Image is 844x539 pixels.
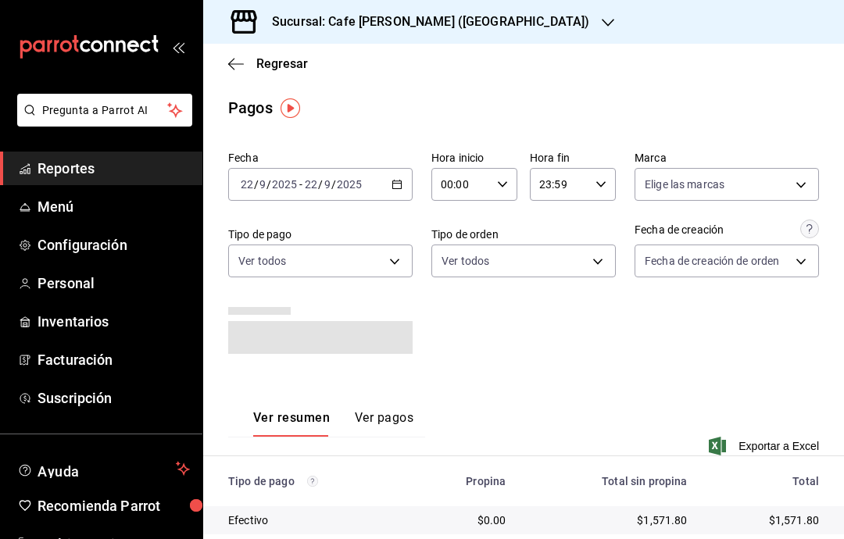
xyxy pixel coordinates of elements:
[254,178,259,191] span: /
[304,178,318,191] input: --
[38,196,190,217] span: Menú
[228,512,399,528] div: Efectivo
[253,410,413,437] div: navigation tabs
[228,96,273,120] div: Pagos
[259,178,266,191] input: --
[336,178,363,191] input: ----
[228,56,308,71] button: Regresar
[635,222,724,238] div: Fecha de creación
[424,475,506,487] div: Propina
[431,152,517,163] label: Hora inicio
[324,178,331,191] input: --
[713,512,819,528] div: $1,571.80
[635,152,819,163] label: Marca
[228,152,413,163] label: Fecha
[442,253,489,269] span: Ver todos
[266,178,271,191] span: /
[431,229,616,240] label: Tipo de orden
[172,41,184,53] button: open_drawer_menu
[531,512,687,528] div: $1,571.80
[253,410,330,437] button: Ver resumen
[281,98,300,118] img: Tooltip marker
[38,349,190,370] span: Facturación
[645,253,779,269] span: Fecha de creación de orden
[38,158,190,179] span: Reportes
[11,113,192,130] a: Pregunta a Parrot AI
[271,178,298,191] input: ----
[259,12,589,31] h3: Sucursal: Cafe [PERSON_NAME] ([GEOGRAPHIC_DATA])
[38,234,190,255] span: Configuración
[712,437,819,455] button: Exportar a Excel
[38,387,190,409] span: Suscripción
[238,253,286,269] span: Ver todos
[42,102,168,119] span: Pregunta a Parrot AI
[713,475,819,487] div: Total
[299,178,302,191] span: -
[38,459,170,478] span: Ayuda
[240,178,254,191] input: --
[38,273,190,294] span: Personal
[645,177,724,192] span: Elige las marcas
[331,178,336,191] span: /
[355,410,413,437] button: Ver pagos
[38,495,190,516] span: Recomienda Parrot
[318,178,323,191] span: /
[38,311,190,332] span: Inventarios
[228,229,413,240] label: Tipo de pago
[17,94,192,127] button: Pregunta a Parrot AI
[530,152,616,163] label: Hora fin
[256,56,308,71] span: Regresar
[424,512,506,528] div: $0.00
[307,476,318,487] svg: Los pagos realizados con Pay y otras terminales son montos brutos.
[531,475,687,487] div: Total sin propina
[228,475,399,487] div: Tipo de pago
